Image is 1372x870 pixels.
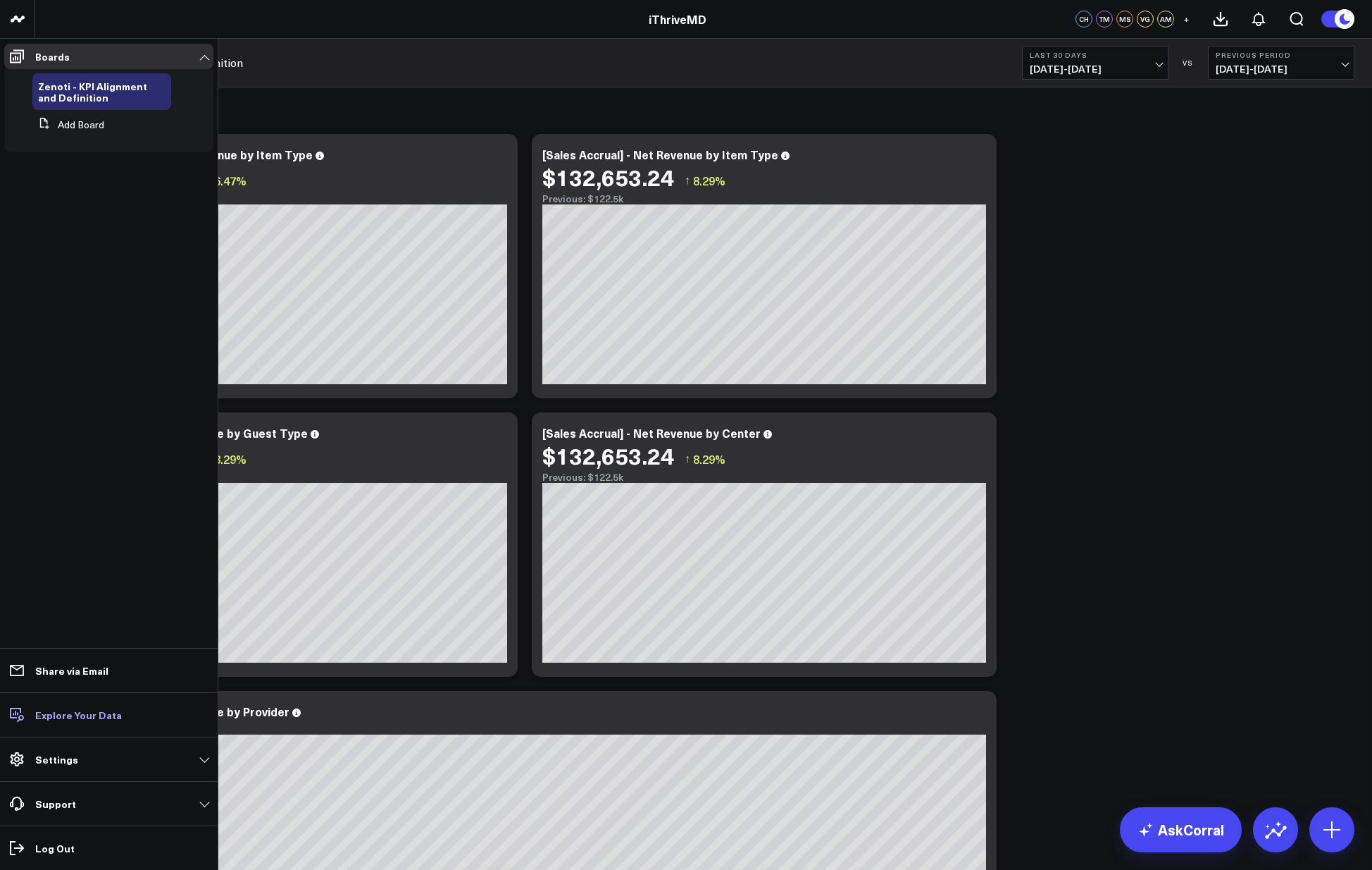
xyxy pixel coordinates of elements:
[1216,51,1347,59] b: Previous Period
[38,80,157,103] a: Zenoti - KPI Alignment and Definition
[35,843,75,854] p: Log Out
[35,51,70,62] p: Boards
[542,147,778,162] div: [Sales Accrual] - Net Revenue by Item Type
[214,451,247,467] span: 8.29%
[1120,807,1242,852] a: AskCorral
[214,173,247,188] span: 6.47%
[1208,46,1354,80] button: Previous Period[DATE]-[DATE]
[1075,11,1092,27] div: CH
[1157,11,1174,27] div: AM
[1030,51,1161,59] b: Last 30 Days
[542,164,674,190] div: $132,653.24
[1116,11,1133,27] div: MS
[35,709,122,721] p: Explore Your Data
[35,754,78,765] p: Settings
[1022,46,1168,80] button: Last 30 Days[DATE]-[DATE]
[63,472,507,483] div: Previous: $122.5k
[4,835,213,861] a: Log Out
[32,112,104,137] button: Add Board
[1096,11,1113,27] div: TM
[693,451,725,467] span: 8.29%
[542,193,986,204] div: Previous: $122.5k
[693,173,725,188] span: 8.29%
[1216,63,1347,75] span: [DATE] - [DATE]
[1178,11,1195,27] button: +
[1137,11,1154,27] div: VG
[685,450,690,468] span: ↑
[63,193,507,204] div: Previous: $244.82k
[649,11,706,27] a: iThriveMD
[1175,59,1201,67] div: VS
[1030,63,1161,75] span: [DATE] - [DATE]
[38,79,147,104] span: Zenoti - KPI Alignment and Definition
[542,443,674,468] div: $132,653.24
[542,472,986,483] div: Previous: $122.5k
[685,171,690,190] span: ↑
[35,798,76,809] p: Support
[35,665,108,676] p: Share via Email
[542,425,761,441] div: [Sales Accrual] - Net Revenue by Center
[1183,14,1190,24] span: +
